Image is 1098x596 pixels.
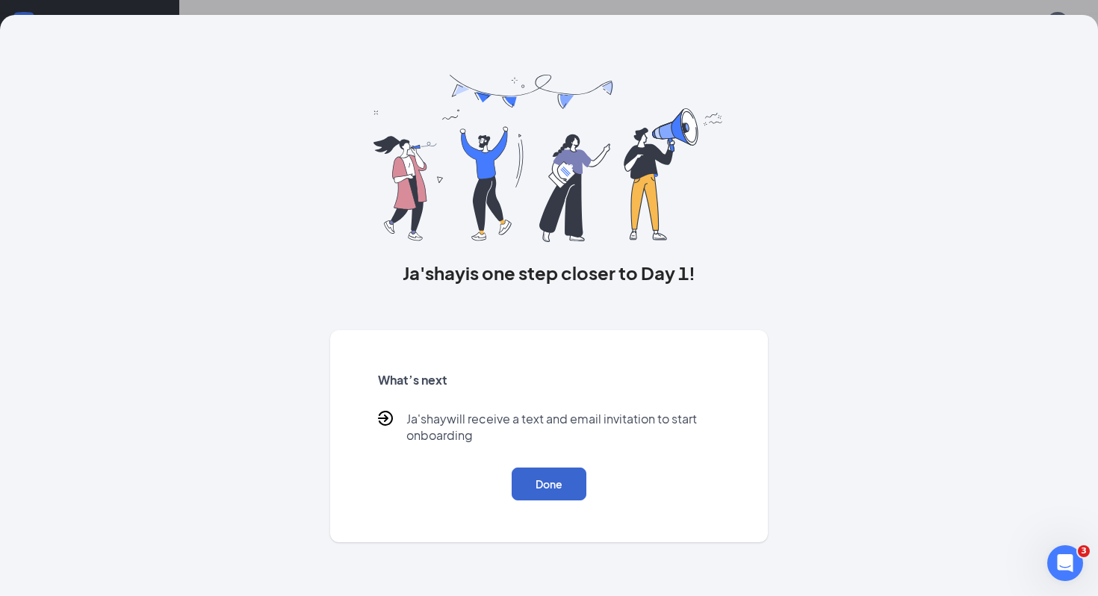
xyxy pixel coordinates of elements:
[406,411,721,444] p: Ja'shay will receive a text and email invitation to start onboarding
[512,468,586,500] button: Done
[1047,545,1083,581] iframe: Intercom live chat
[1078,545,1090,557] span: 3
[378,372,721,388] h5: What’s next
[330,260,769,285] h3: Ja'shay is one step closer to Day 1!
[373,75,724,242] img: you are all set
